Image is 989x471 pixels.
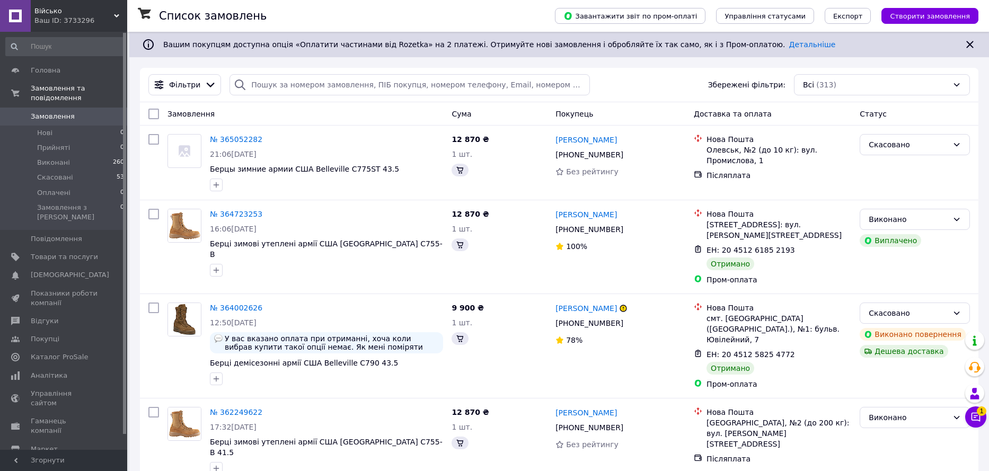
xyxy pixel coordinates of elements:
span: У вас вказано оплата при отриманні, хоча коли вибрав купити такої опції немає. Як мені поміряти п... [225,334,439,351]
a: Фото товару [167,209,201,243]
a: Берці зимові утеплені армії США [GEOGRAPHIC_DATA] C755-B [210,239,443,259]
span: Cума [452,110,471,118]
span: Без рейтингу [566,167,619,176]
a: Берцы зимние армии США Belleville C775ST 43.5 [210,165,399,173]
span: Доставка та оплата [694,110,772,118]
a: [PERSON_NAME] [555,303,617,314]
div: [PHONE_NUMBER] [553,316,625,331]
div: [GEOGRAPHIC_DATA], №2 (до 200 кг): вул. [PERSON_NAME][STREET_ADDRESS] [707,417,851,449]
div: Нова Пошта [707,209,851,219]
span: Маркет [31,445,58,454]
span: Замовлення та повідомлення [31,84,127,103]
div: Виконано [869,214,948,225]
div: Виконано повернення [860,328,966,341]
div: Післяплата [707,170,851,181]
button: Управління статусами [716,8,814,24]
span: Замовлення [167,110,215,118]
a: Створити замовлення [871,11,978,20]
span: Управління статусами [725,12,806,20]
div: [PHONE_NUMBER] [553,147,625,162]
input: Пошук [5,37,125,56]
span: 9 900 ₴ [452,304,484,312]
img: :speech_balloon: [214,334,223,343]
div: Дешева доставка [860,345,948,358]
span: 12 870 ₴ [452,210,489,218]
input: Пошук за номером замовлення, ПІБ покупця, номером телефону, Email, номером накладної [229,74,590,95]
span: 1 шт. [452,225,472,233]
div: Нова Пошта [707,134,851,145]
span: 16:06[DATE] [210,225,257,233]
span: Аналітика [31,371,67,380]
a: Берці демісезонні армії США Belleville C790 43.5 [210,359,398,367]
span: 100% [566,242,587,251]
span: Товари та послуги [31,252,98,262]
a: Берці зимові утеплені армії США [GEOGRAPHIC_DATA] C755-B 41.5 [210,438,443,457]
span: Покупці [31,334,59,344]
img: Фото товару [168,209,201,242]
div: Пром-оплата [707,274,851,285]
a: № 362249622 [210,408,262,416]
span: 17:32[DATE] [210,423,257,431]
span: Виконані [37,158,70,167]
div: Післяплата [707,454,851,464]
button: Експорт [825,8,871,24]
div: [PHONE_NUMBER] [553,222,625,237]
div: смт. [GEOGRAPHIC_DATA] ([GEOGRAPHIC_DATA].), №1: бульв. Ювілейний, 7 [707,313,851,345]
span: Скасовані [37,173,73,182]
span: ЕН: 20 4512 5825 4772 [707,350,795,359]
span: 260 [113,158,124,167]
span: ЕН: 20 4512 6185 2193 [707,246,795,254]
span: Всі [803,79,814,90]
div: [PHONE_NUMBER] [553,420,625,435]
span: [DEMOGRAPHIC_DATA] [31,270,109,280]
a: Фото товару [167,134,201,168]
span: Управління сайтом [31,389,98,408]
div: Нова Пошта [707,407,851,417]
span: Замовлення з [PERSON_NAME] [37,203,120,222]
h1: Список замовлень [159,10,267,22]
span: Каталог ProSale [31,352,88,362]
span: Завантажити звіт по пром-оплаті [563,11,697,21]
span: Збережені фільтри: [708,79,785,90]
a: № 364723253 [210,210,262,218]
span: Статус [860,110,887,118]
div: Отримано [707,362,754,375]
div: Пром-оплата [707,379,851,389]
div: Ваш ID: 3733296 [34,16,127,25]
span: Військо [34,6,114,16]
div: Олевськ, №2 (до 10 кг): вул. Промислова, 1 [707,145,851,166]
span: Прийняті [37,143,70,153]
span: Експорт [833,12,863,20]
div: Нова Пошта [707,303,851,313]
a: Фото товару [167,407,201,441]
div: Скасовано [869,307,948,319]
span: 0 [120,143,124,153]
button: Завантажити звіт по пром-оплаті [555,8,705,24]
span: 0 [120,128,124,138]
span: 21:06[DATE] [210,150,257,158]
span: Головна [31,66,60,75]
span: (313) [816,81,836,89]
span: 12:50[DATE] [210,318,257,327]
span: 0 [120,188,124,198]
span: Замовлення [31,112,75,121]
span: 0 [120,203,124,222]
span: Покупець [555,110,593,118]
a: Детальніше [789,40,836,49]
span: 1 [977,405,986,415]
a: [PERSON_NAME] [555,407,617,418]
div: Скасовано [869,139,948,150]
span: 12 870 ₴ [452,408,489,416]
span: 12 870 ₴ [452,135,489,144]
div: Виплачено [860,234,921,247]
a: № 365052282 [210,135,262,144]
img: Фото товару [168,407,201,440]
span: Створити замовлення [890,12,970,20]
div: [STREET_ADDRESS]: вул. [PERSON_NAME][STREET_ADDRESS] [707,219,851,241]
span: 53 [117,173,124,182]
span: Оплачені [37,188,70,198]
